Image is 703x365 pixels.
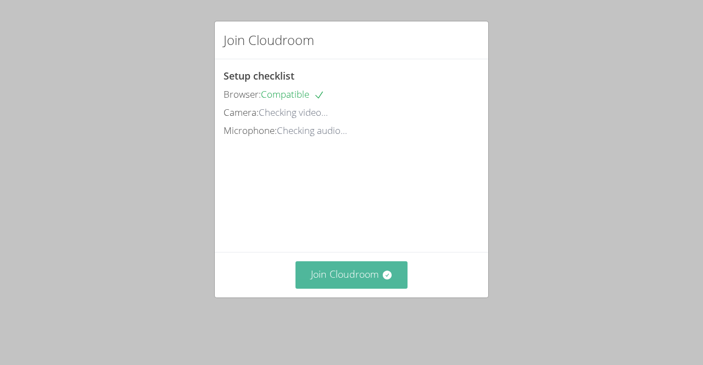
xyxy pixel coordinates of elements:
span: Setup checklist [224,69,294,82]
h2: Join Cloudroom [224,30,314,50]
span: Microphone: [224,124,277,137]
span: Camera: [224,106,259,119]
span: Browser: [224,88,261,100]
span: Checking audio... [277,124,347,137]
button: Join Cloudroom [295,261,408,288]
span: Compatible [261,88,325,100]
span: Checking video... [259,106,328,119]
